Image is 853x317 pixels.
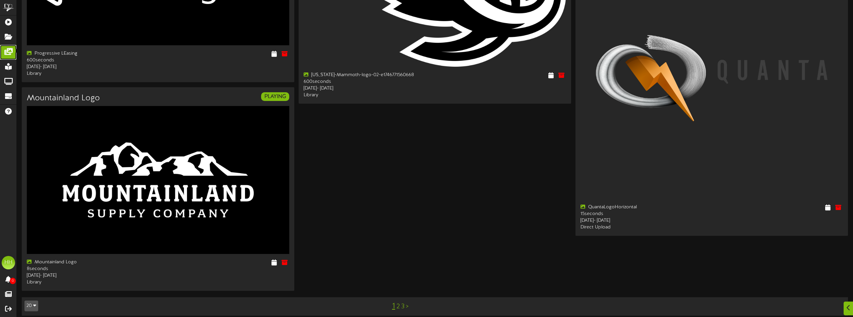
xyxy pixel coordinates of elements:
a: 3 [401,303,405,310]
h3: Mountainland Logo [27,94,100,103]
div: Library [304,92,430,99]
div: [DATE] - [DATE] [27,64,153,70]
div: [DATE] - [DATE] [304,85,430,92]
div: 8 seconds [27,266,153,272]
div: HH [2,256,15,269]
div: Mountainland Logo [27,259,153,266]
img: 06bd97c9-1e3f-4c43-917a-bd0af8281439.jpg [27,106,289,254]
div: QuantaLogoHorizontal [581,204,707,211]
div: [DATE] - [DATE] [581,217,707,224]
span: 0 [10,278,16,284]
a: 2 [397,303,400,310]
a: > [406,303,409,310]
strong: PLAYING [264,94,286,100]
div: 15 seconds [581,211,707,217]
div: Direct Upload [581,224,707,231]
div: [US_STATE]-Mammoth-logo-02-e1746771560668 [304,72,430,78]
div: [DATE] - [DATE] [27,272,153,279]
a: 1 [392,302,395,311]
div: 600 seconds [27,57,153,64]
div: Library [27,70,153,77]
button: 20 [24,301,38,311]
div: 600 seconds [304,78,430,85]
div: Library [27,279,153,286]
div: Progressive LEasing [27,50,153,57]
